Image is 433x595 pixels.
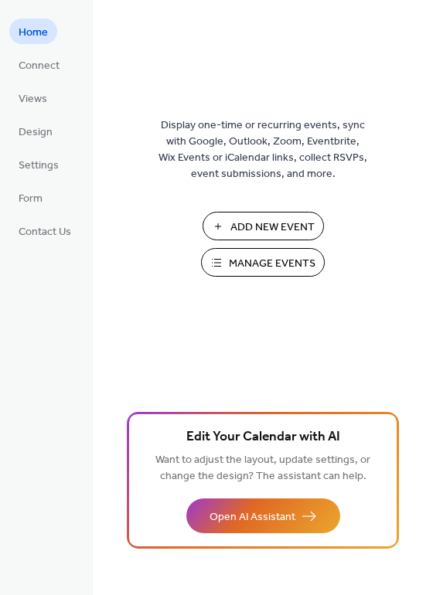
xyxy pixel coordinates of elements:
a: Home [9,19,57,44]
span: Settings [19,158,59,174]
button: Manage Events [201,248,325,277]
span: Views [19,91,47,107]
span: Design [19,124,53,141]
span: Want to adjust the layout, update settings, or change the design? The assistant can help. [155,450,370,487]
span: Manage Events [229,256,315,272]
a: Connect [9,52,69,77]
a: Contact Us [9,218,80,243]
a: Settings [9,151,68,177]
button: Add New Event [203,212,324,240]
span: Edit Your Calendar with AI [186,427,340,448]
a: Form [9,185,52,210]
span: Home [19,25,48,41]
button: Open AI Assistant [186,498,340,533]
span: Open AI Assistant [210,509,295,525]
a: Views [9,85,56,110]
span: Contact Us [19,224,71,240]
a: Design [9,118,62,144]
span: Form [19,191,43,207]
span: Add New Event [230,219,315,236]
span: Connect [19,58,60,74]
span: Display one-time or recurring events, sync with Google, Outlook, Zoom, Eventbrite, Wix Events or ... [159,117,367,182]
